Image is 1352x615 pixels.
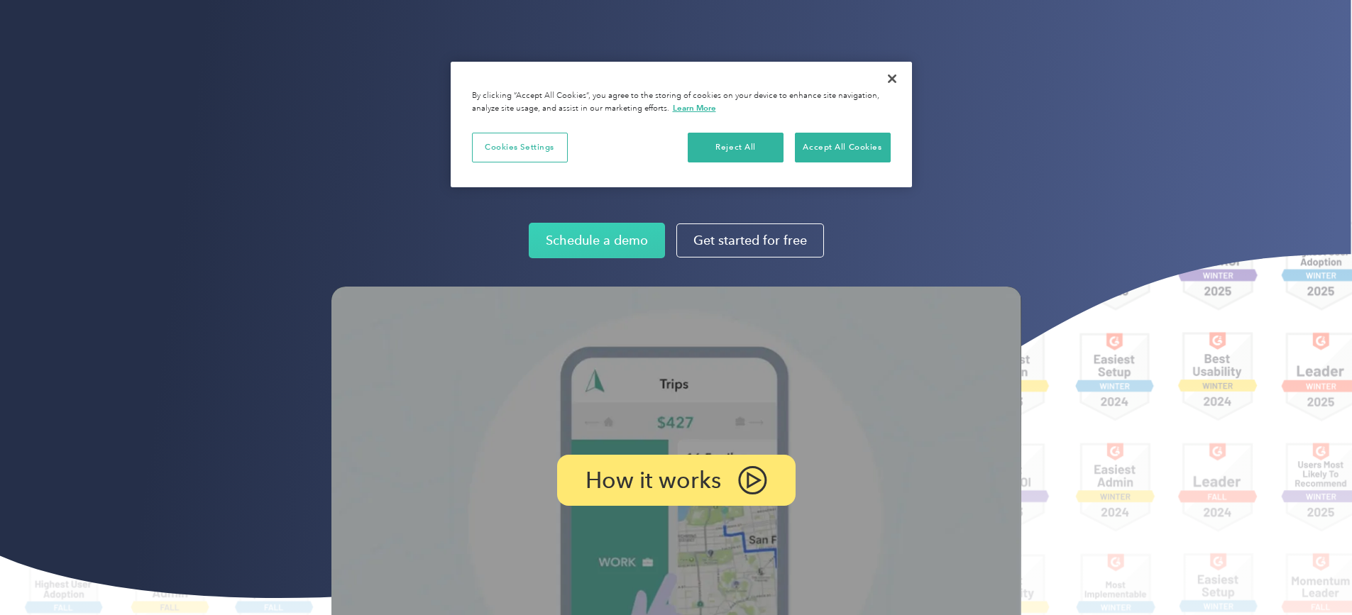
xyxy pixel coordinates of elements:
button: Accept All Cookies [795,133,891,162]
button: Close [876,63,908,94]
button: Reject All [688,133,784,162]
a: More information about your privacy, opens in a new tab [673,103,716,113]
div: By clicking “Accept All Cookies”, you agree to the storing of cookies on your device to enhance s... [472,90,891,115]
a: Get started for free [676,223,824,257]
a: Schedule a demo [529,223,665,258]
div: Privacy [451,62,912,187]
p: How it works [586,470,721,490]
button: Cookies Settings [472,133,568,162]
div: Cookie banner [451,62,912,187]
